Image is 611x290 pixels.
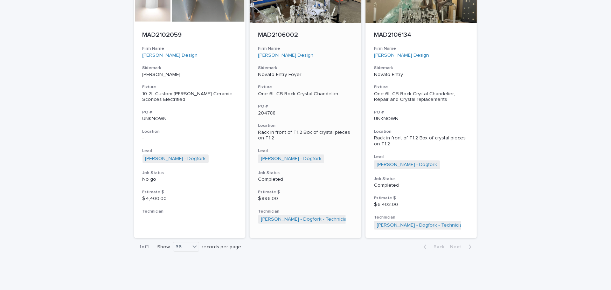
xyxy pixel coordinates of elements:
a: [PERSON_NAME] - Dogfork - Technician [377,222,465,228]
a: [PERSON_NAME] Design [374,53,429,58]
h3: Job Status [143,170,237,176]
h3: Firm Name [374,46,469,51]
p: - [143,135,237,141]
h3: Job Status [374,176,469,182]
p: 204788 [258,110,353,116]
p: MAD2106002 [258,32,353,39]
div: One 6L CB Rock Crystal Chandelier [258,91,353,97]
h3: Technician [258,209,353,214]
h3: Technician [374,215,469,220]
a: [PERSON_NAME] - Dogfork [145,156,206,162]
h3: Location [258,123,353,129]
div: 36 [173,243,190,251]
a: [PERSON_NAME] Design [258,53,313,58]
a: [PERSON_NAME] - Dogfork [377,162,437,168]
div: One 6L CB Rock Crystal Chandelier, Repair and Crystal replacements [374,91,469,103]
p: [PERSON_NAME] [143,72,237,78]
p: MAD2106134 [374,32,469,39]
h3: Lead [258,148,353,154]
h3: Lead [143,148,237,154]
span: Next [450,244,466,249]
h3: Fixture [374,84,469,90]
h3: Firm Name [258,46,353,51]
h3: Estimate $ [143,189,237,195]
h3: Estimate $ [374,195,469,201]
p: $ 6,402.00 [374,202,469,208]
p: Show [158,244,170,250]
h3: Fixture [258,84,353,90]
p: No go [143,177,237,182]
h3: PO # [374,110,469,115]
p: 1 of 1 [134,239,155,256]
p: UNKNOWN [143,116,237,122]
h3: Sidemark [258,65,353,71]
p: Rack in front of T1.2 Box of crystal pieces on T1.2 [374,135,469,147]
h3: PO # [258,104,353,109]
p: Completed [258,177,353,182]
h3: Lead [374,154,469,160]
p: $ 4,400.00 [143,196,237,202]
a: [PERSON_NAME] - Dogfork - Technician [261,216,349,222]
button: Next [447,244,477,250]
h3: Location [374,129,469,134]
p: Novato Entry [374,72,469,78]
p: $ 896.00 [258,196,353,202]
p: records per page [202,244,242,250]
a: [PERSON_NAME] Design [143,53,198,58]
button: Back [418,244,447,250]
p: Novato Entry Foyer [258,72,353,78]
h3: PO # [143,110,237,115]
div: 10 2L Custom [PERSON_NAME] Ceramic Sconces Electrified [143,91,237,103]
h3: Estimate $ [258,189,353,195]
p: Completed [374,182,469,188]
a: [PERSON_NAME] - Dogfork [261,156,321,162]
h3: Job Status [258,170,353,176]
p: Rack in front of T1.2 Box of crystal pieces on T1.2 [258,130,353,141]
p: UNKNOWN [374,116,469,122]
p: MAD2102059 [143,32,237,39]
h3: Sidemark [374,65,469,71]
h3: Fixture [143,84,237,90]
p: - [143,215,237,221]
h3: Firm Name [143,46,237,51]
h3: Location [143,129,237,134]
h3: Sidemark [143,65,237,71]
span: Back [430,244,445,249]
h3: Technician [143,209,237,214]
